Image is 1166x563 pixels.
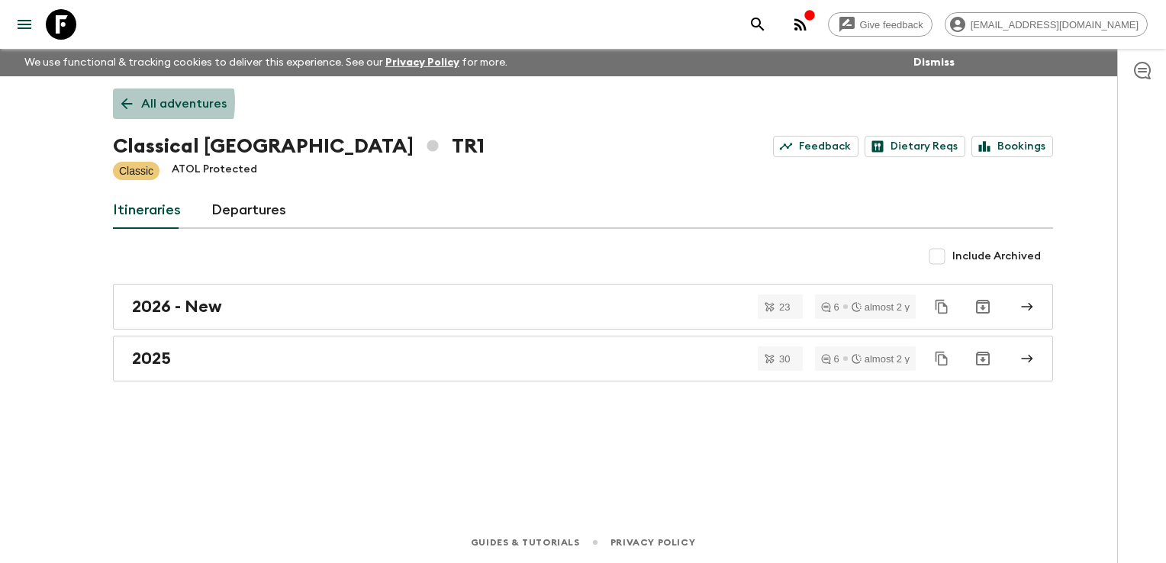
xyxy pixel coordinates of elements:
[910,52,958,73] button: Dismiss
[141,95,227,113] p: All adventures
[945,12,1148,37] div: [EMAIL_ADDRESS][DOMAIN_NAME]
[113,284,1053,330] a: 2026 - New
[962,19,1147,31] span: [EMAIL_ADDRESS][DOMAIN_NAME]
[119,163,153,179] p: Classic
[971,136,1053,157] a: Bookings
[928,293,955,320] button: Duplicate
[852,19,932,31] span: Give feedback
[770,354,799,364] span: 30
[968,291,998,322] button: Archive
[9,9,40,40] button: menu
[385,57,459,68] a: Privacy Policy
[865,136,965,157] a: Dietary Reqs
[113,192,181,229] a: Itineraries
[132,349,171,368] h2: 2025
[18,49,514,76] p: We use functional & tracking cookies to deliver this experience. See our for more.
[211,192,286,229] a: Departures
[742,9,773,40] button: search adventures
[113,336,1053,381] a: 2025
[928,345,955,372] button: Duplicate
[821,302,839,312] div: 6
[471,534,580,551] a: Guides & Tutorials
[172,162,257,180] p: ATOL Protected
[952,249,1041,264] span: Include Archived
[113,88,235,119] a: All adventures
[852,302,910,312] div: almost 2 y
[968,343,998,374] button: Archive
[852,354,910,364] div: almost 2 y
[113,131,485,162] h1: Classical [GEOGRAPHIC_DATA] TR1
[828,12,932,37] a: Give feedback
[770,302,799,312] span: 23
[132,297,222,317] h2: 2026 - New
[610,534,695,551] a: Privacy Policy
[773,136,858,157] a: Feedback
[821,354,839,364] div: 6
